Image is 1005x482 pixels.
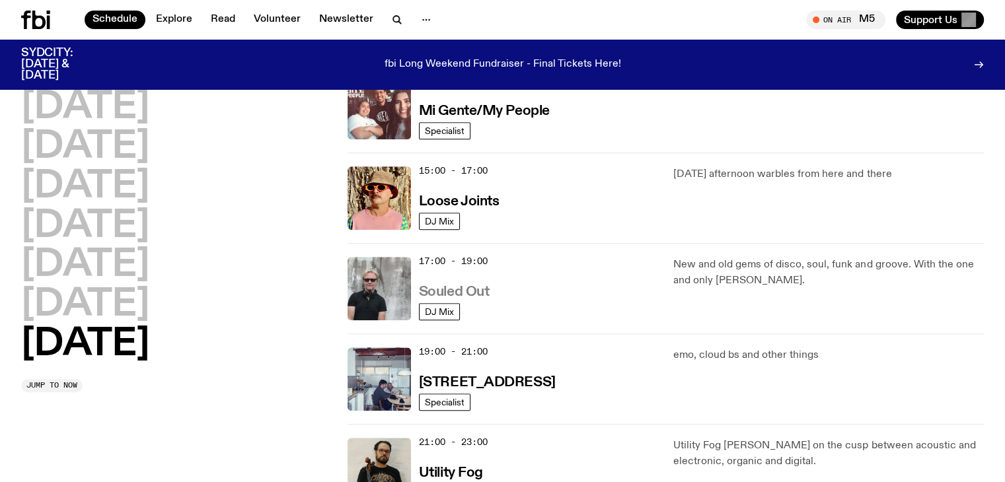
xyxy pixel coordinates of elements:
h3: SYDCITY: [DATE] & [DATE] [21,48,106,81]
button: [DATE] [21,287,149,324]
button: Support Us [896,11,984,29]
a: Mi Gente/My People [419,102,550,118]
a: Read [203,11,243,29]
button: [DATE] [21,168,149,205]
img: Stephen looks directly at the camera, wearing a black tee, black sunglasses and headphones around... [348,257,411,320]
span: Support Us [904,14,957,26]
a: Explore [148,11,200,29]
a: DJ Mix [419,303,460,320]
button: Jump to now [21,379,83,392]
span: 19:00 - 21:00 [419,345,488,358]
a: Specialist [419,122,470,139]
p: Utility Fog [PERSON_NAME] on the cusp between acoustic and electronic, organic and digital. [673,438,984,469]
p: emo, cloud bs and other things [673,347,984,363]
a: Volunteer [246,11,309,29]
h3: Loose Joints [419,195,500,209]
span: Jump to now [26,382,77,389]
button: On AirM5 [806,11,885,29]
span: DJ Mix [425,307,454,317]
button: [DATE] [21,208,149,245]
a: Schedule [85,11,145,29]
button: [DATE] [21,89,149,126]
p: New and old gems of disco, soul, funk and groove. With the one and only [PERSON_NAME]. [673,257,984,289]
span: DJ Mix [425,217,454,226]
a: Specialist [419,394,470,411]
a: Loose Joints [419,192,500,209]
p: [DATE] afternoon warbles from here and there [673,166,984,182]
span: Specialist [425,126,465,136]
span: 17:00 - 19:00 [419,255,488,267]
a: Newsletter [311,11,381,29]
a: [STREET_ADDRESS] [419,373,556,390]
button: [DATE] [21,326,149,363]
h3: Utility Fog [419,466,483,480]
img: Tyson stands in front of a paperbark tree wearing orange sunglasses, a suede bucket hat and a pin... [348,166,411,230]
h3: Souled Out [419,285,490,299]
a: Utility Fog [419,464,483,480]
button: [DATE] [21,247,149,284]
span: 21:00 - 23:00 [419,436,488,448]
button: [DATE] [21,129,149,166]
span: 15:00 - 17:00 [419,164,488,177]
h3: [STREET_ADDRESS] [419,376,556,390]
a: Souled Out [419,283,490,299]
h3: Mi Gente/My People [419,104,550,118]
img: Pat sits at a dining table with his profile facing the camera. Rhea sits to his left facing the c... [348,347,411,411]
p: fbi Long Weekend Fundraiser - Final Tickets Here! [385,59,621,71]
span: Specialist [425,397,465,407]
a: DJ Mix [419,213,460,230]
